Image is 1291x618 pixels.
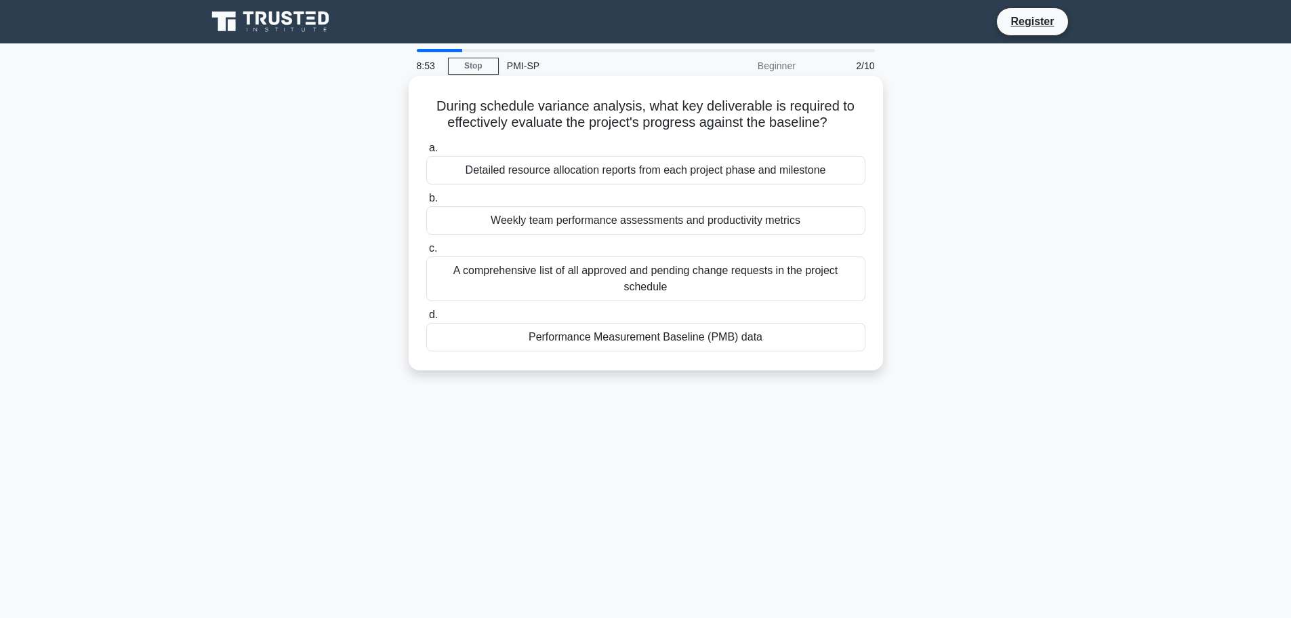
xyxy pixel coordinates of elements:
[429,142,438,153] span: a.
[429,192,438,204] span: b.
[425,98,867,132] h5: During schedule variance analysis, what key deliverable is required to effectively evaluate the p...
[429,309,438,320] span: d.
[426,256,865,301] div: A comprehensive list of all approved and pending change requests in the project schedule
[426,156,865,185] div: Detailed resource allocation reports from each project phase and milestone
[685,52,804,79] div: Beginner
[429,242,437,254] span: c.
[426,323,865,351] div: Performance Measurement Baseline (PMB) data
[448,58,499,75] a: Stop
[409,52,448,79] div: 8:53
[426,206,865,235] div: Weekly team performance assessments and productivity metrics
[1002,13,1062,30] a: Register
[499,52,685,79] div: PMI-SP
[804,52,883,79] div: 2/10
